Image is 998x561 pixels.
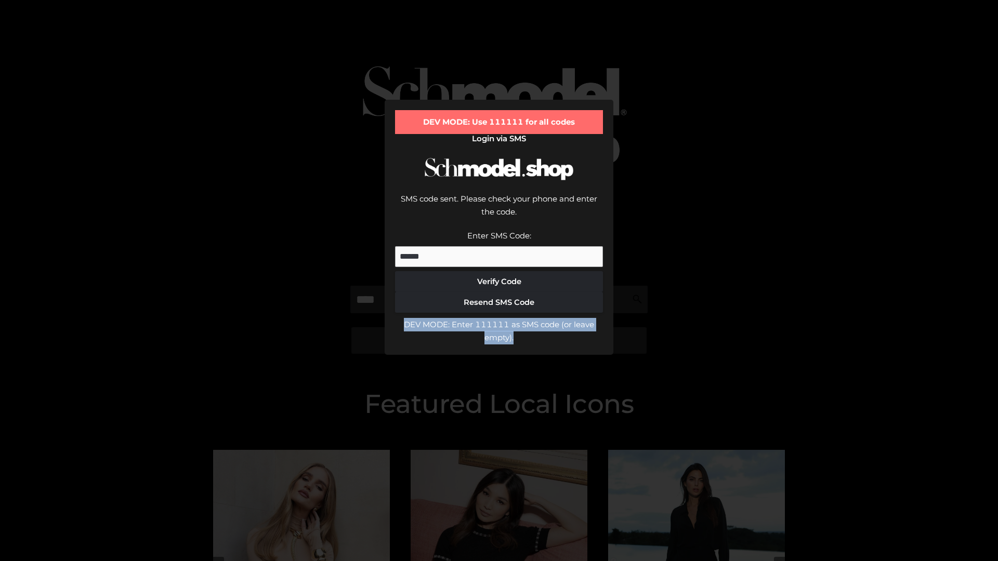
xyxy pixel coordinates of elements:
label: Enter SMS Code: [467,231,531,241]
div: SMS code sent. Please check your phone and enter the code. [395,192,603,229]
div: DEV MODE: Use 111111 for all codes [395,110,603,134]
button: Resend SMS Code [395,292,603,313]
img: Schmodel Logo [421,149,577,190]
div: DEV MODE: Enter 111111 as SMS code (or leave empty). [395,318,603,344]
button: Verify Code [395,271,603,292]
h2: Login via SMS [395,134,603,143]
